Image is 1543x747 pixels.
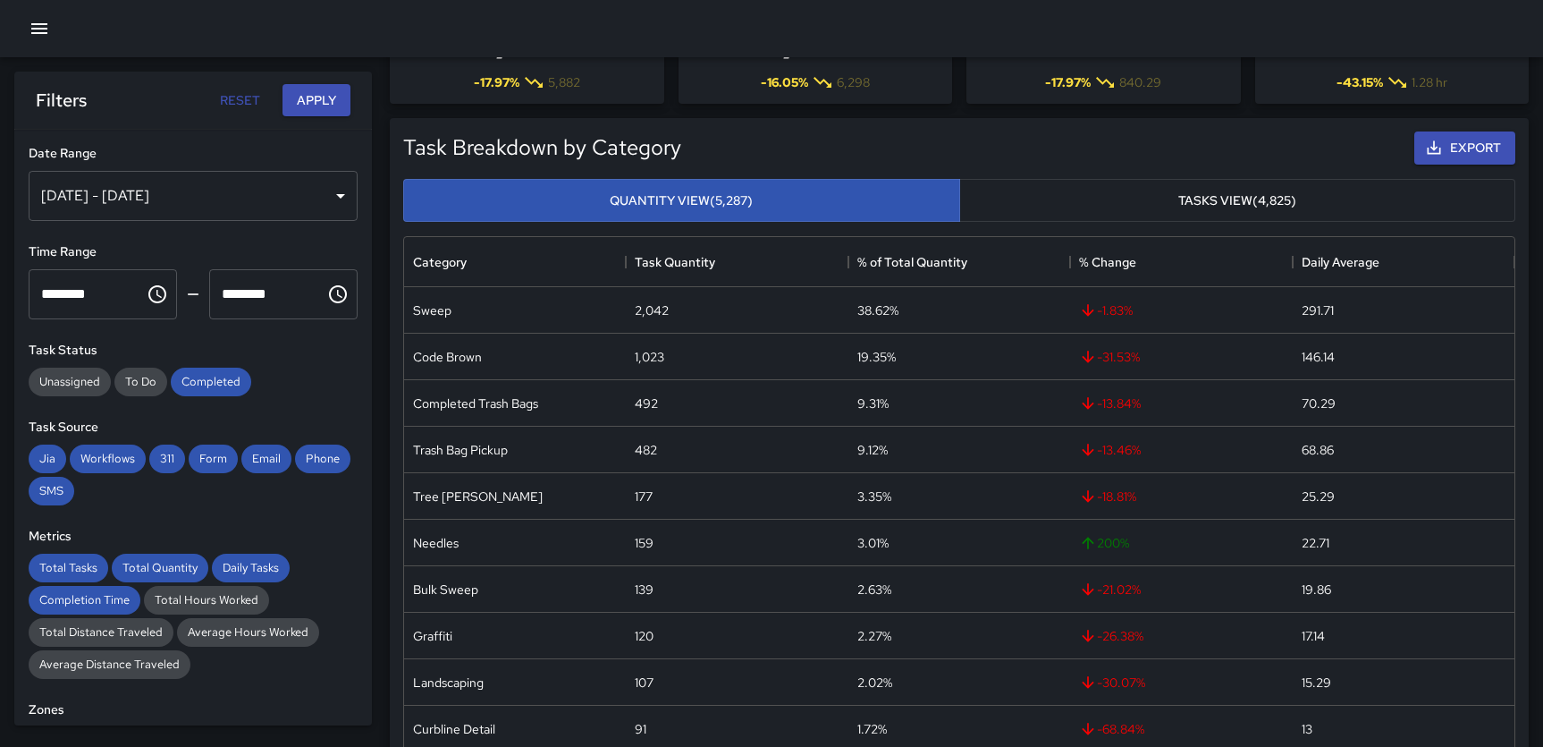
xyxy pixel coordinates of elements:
[112,554,208,582] div: Total Quantity
[1302,301,1334,319] div: 291.71
[413,441,508,459] div: Trash Bag Pickup
[1079,237,1136,287] div: % Change
[635,488,653,505] div: 177
[320,276,356,312] button: Choose time, selected time is 11:59 PM
[1079,395,1141,412] span: -13.84 %
[211,84,268,117] button: Reset
[1079,674,1145,692] span: -30.07 %
[70,445,146,473] div: Workflows
[1045,73,1091,91] span: -17.97 %
[177,624,319,640] span: Average Hours Worked
[212,560,290,575] span: Daily Tasks
[149,445,185,473] div: 311
[635,348,664,366] div: 1,023
[29,527,358,547] h6: Metrics
[241,445,291,473] div: Email
[29,586,140,615] div: Completion Time
[29,171,358,221] div: [DATE] - [DATE]
[857,395,889,412] div: 9.31%
[29,483,74,498] span: SMS
[29,618,173,647] div: Total Distance Traveled
[1412,73,1447,91] span: 1.28 hr
[474,73,519,91] span: -17.97 %
[1079,488,1136,505] span: -18.81 %
[635,674,653,692] div: 107
[403,179,960,223] button: Quantity View(5,287)
[857,301,898,319] div: 38.62%
[837,73,870,91] span: 6,298
[1079,348,1140,366] span: -31.53 %
[29,700,358,720] h6: Zones
[857,441,888,459] div: 9.12%
[1302,441,1334,459] div: 68.86
[1079,581,1141,598] span: -21.02 %
[413,348,482,366] div: Code Brown
[635,441,657,459] div: 482
[959,179,1516,223] button: Tasks View(4,825)
[29,554,108,582] div: Total Tasks
[404,237,626,287] div: Category
[857,348,896,366] div: 19.35%
[635,395,658,412] div: 492
[857,237,967,287] div: % of Total Quantity
[413,237,467,287] div: Category
[1119,73,1161,91] span: 840.29
[29,624,173,640] span: Total Distance Traveled
[1079,720,1144,738] span: -68.84 %
[29,368,111,396] div: Unassigned
[413,720,495,738] div: Curbline Detail
[1302,237,1379,287] div: Daily Average
[635,301,669,319] div: 2,042
[1302,348,1335,366] div: 146.14
[189,445,238,473] div: Form
[761,73,808,91] span: -16.05 %
[1302,581,1331,598] div: 19.86
[139,276,175,312] button: Choose time, selected time is 12:00 AM
[1414,132,1515,165] button: Export
[857,720,887,738] div: 1.72%
[635,627,653,645] div: 120
[403,133,1407,162] h5: Task Breakdown by Category
[635,720,646,738] div: 91
[1302,674,1331,692] div: 15.29
[144,592,269,607] span: Total Hours Worked
[29,657,190,672] span: Average Distance Traveled
[29,451,66,466] span: Jia
[114,374,167,389] span: To Do
[1079,441,1141,459] span: -13.46 %
[1079,301,1133,319] span: -1.83 %
[241,451,291,466] span: Email
[626,237,847,287] div: Task Quantity
[144,586,269,615] div: Total Hours Worked
[413,534,459,552] div: Needles
[848,237,1070,287] div: % of Total Quantity
[1302,395,1336,412] div: 70.29
[29,477,74,505] div: SMS
[1302,627,1325,645] div: 17.14
[282,84,350,117] button: Apply
[149,451,185,466] span: 311
[29,341,358,361] h6: Task Status
[36,86,87,115] h6: Filters
[114,368,167,396] div: To Do
[1302,488,1335,505] div: 25.29
[1079,534,1129,552] span: 200 %
[29,650,190,679] div: Average Distance Traveled
[413,395,538,412] div: Completed Trash Bags
[1070,237,1292,287] div: % Change
[635,237,715,287] div: Task Quantity
[857,627,891,645] div: 2.27%
[1302,720,1312,738] div: 13
[413,581,478,598] div: Bulk Sweep
[112,560,208,575] span: Total Quantity
[413,674,484,692] div: Landscaping
[29,374,111,389] span: Unassigned
[29,592,140,607] span: Completion Time
[295,451,350,466] span: Phone
[1079,627,1143,645] span: -26.38 %
[857,674,892,692] div: 2.02%
[29,144,358,164] h6: Date Range
[171,374,251,389] span: Completed
[171,368,251,396] div: Completed
[189,451,238,466] span: Form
